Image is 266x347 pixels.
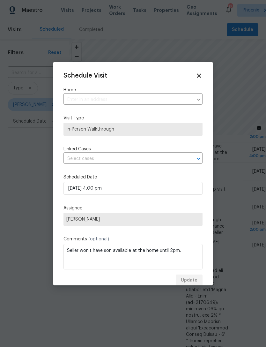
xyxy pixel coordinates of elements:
[63,72,107,79] span: Schedule Visit
[63,236,203,242] label: Comments
[66,217,200,222] span: [PERSON_NAME]
[63,182,203,195] input: M/D/YYYY
[63,205,203,211] label: Assignee
[63,244,203,269] textarea: Seller won't have son available at the home until 2pm.
[196,72,203,79] span: Close
[88,237,109,241] span: (optional)
[63,146,91,152] span: Linked Cases
[63,95,193,105] input: Enter in an address
[63,115,203,121] label: Visit Type
[63,87,203,93] label: Home
[63,174,203,180] label: Scheduled Date
[66,126,200,132] span: In-Person Walkthrough
[63,154,185,164] input: Select cases
[194,154,203,163] button: Open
